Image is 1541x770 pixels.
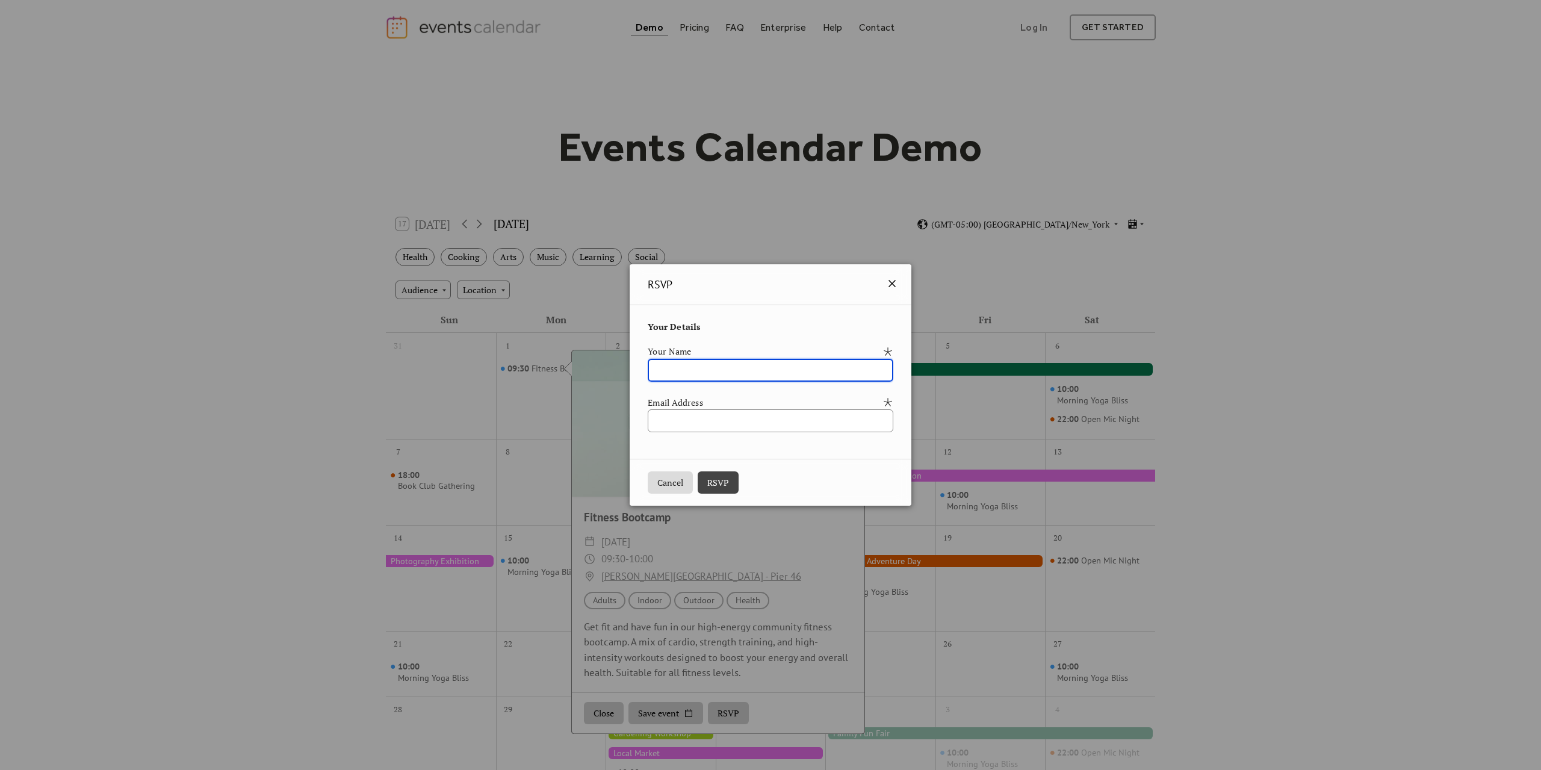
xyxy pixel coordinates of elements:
button: RSVP [698,471,739,494]
button: Cancel [648,471,693,494]
span: RSVP [648,276,672,293]
div: Your Name [648,345,879,358]
span: Your Details [648,320,700,334]
div: Email Address [648,396,879,409]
